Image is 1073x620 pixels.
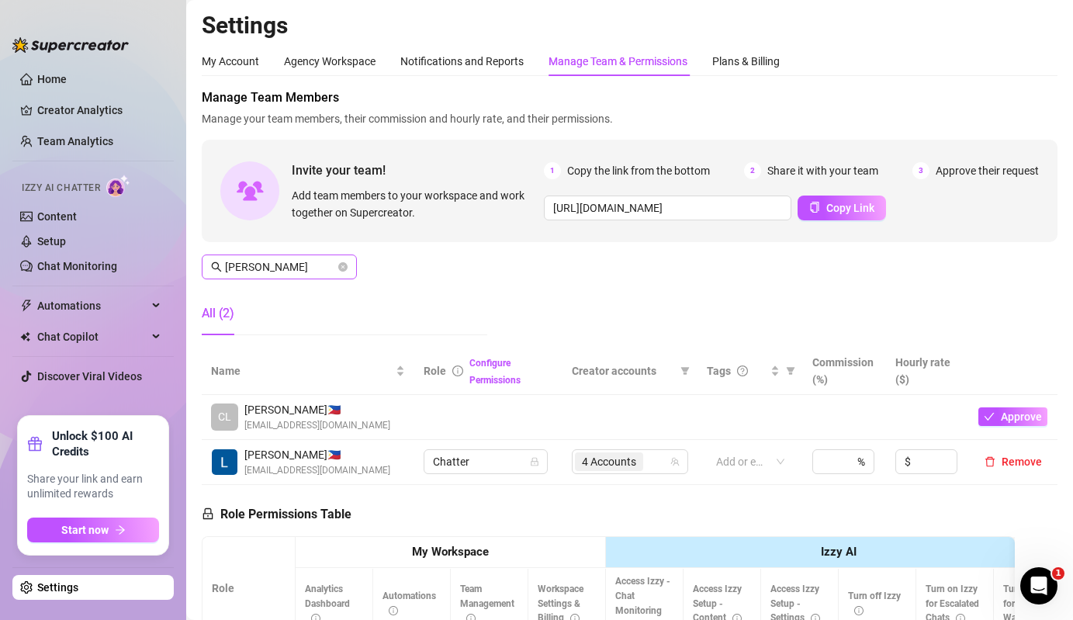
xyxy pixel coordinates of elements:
div: Notifications and Reports [400,53,524,70]
span: [EMAIL_ADDRESS][DOMAIN_NAME] [244,418,390,433]
th: Name [202,348,414,395]
span: filter [786,366,795,376]
span: Chatter [433,450,538,473]
span: lock [530,457,539,466]
span: lock [202,507,214,520]
span: 4 Accounts [575,452,643,471]
span: Manage Team Members [202,88,1057,107]
a: Setup [37,235,66,248]
th: Commission (%) [803,348,886,395]
span: Izzy AI Chatter [22,181,100,196]
span: thunderbolt [20,300,33,312]
div: My Account [202,53,259,70]
img: AI Chatter [106,175,130,197]
span: [PERSON_NAME] 🇵🇭 [244,446,390,463]
h5: Role Permissions Table [202,505,351,524]
a: Settings [37,581,78,594]
span: Start now [61,524,109,536]
span: 1 [1052,567,1064,580]
span: Turn off Izzy [848,591,901,617]
span: filter [677,359,693,383]
span: search [211,262,222,272]
span: 1 [544,162,561,179]
span: Chat Copilot [37,324,147,349]
span: copy [809,202,820,213]
a: Home [37,73,67,85]
button: Copy Link [798,196,886,220]
div: All (2) [202,304,234,323]
button: close-circle [338,262,348,272]
span: Invite your team! [292,161,544,180]
span: Approve [1001,410,1042,423]
span: Automations [382,591,436,617]
img: Lara Clyde [212,449,237,475]
a: Chat Monitoring [37,260,117,272]
a: Discover Viral Videos [37,370,142,383]
button: Remove [978,452,1048,471]
span: Name [211,362,393,379]
span: 2 [744,162,761,179]
span: Copy Link [826,202,874,214]
span: delete [985,456,995,467]
span: info-circle [452,365,463,376]
a: Content [37,210,77,223]
span: info-circle [389,606,398,615]
span: [EMAIL_ADDRESS][DOMAIN_NAME] [244,463,390,478]
input: Search members [225,258,335,275]
span: 3 [912,162,929,179]
strong: Izzy AI [821,545,857,559]
strong: My Workspace [412,545,489,559]
span: Add team members to your workspace and work together on Supercreator. [292,187,538,221]
span: Manage your team members, their commission and hourly rate, and their permissions. [202,110,1057,127]
span: Automations [37,293,147,318]
span: arrow-right [115,525,126,535]
img: logo-BBDzfeDw.svg [12,37,129,53]
span: [PERSON_NAME] 🇵🇭 [244,401,390,418]
span: filter [783,359,798,383]
th: Hourly rate ($) [886,348,969,395]
a: Creator Analytics [37,98,161,123]
strong: Unlock $100 AI Credits [52,428,159,459]
span: info-circle [854,606,864,615]
a: Configure Permissions [469,358,521,386]
button: Approve [978,407,1047,426]
span: 4 Accounts [582,453,636,470]
div: Plans & Billing [712,53,780,70]
span: CL [218,408,231,425]
span: Remove [1002,455,1042,468]
h2: Settings [202,11,1057,40]
span: check [984,411,995,422]
span: question-circle [737,365,748,376]
img: Chat Copilot [20,331,30,342]
a: Team Analytics [37,135,113,147]
button: Start nowarrow-right [27,518,159,542]
span: Share your link and earn unlimited rewards [27,472,159,502]
span: Tags [707,362,731,379]
span: team [670,457,680,466]
span: Approve their request [936,162,1039,179]
div: Manage Team & Permissions [549,53,687,70]
iframe: Intercom live chat [1020,567,1057,604]
div: Agency Workspace [284,53,376,70]
span: Copy the link from the bottom [567,162,710,179]
span: gift [27,436,43,452]
span: Role [424,365,446,377]
span: filter [680,366,690,376]
span: Share it with your team [767,162,878,179]
span: Creator accounts [572,362,674,379]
